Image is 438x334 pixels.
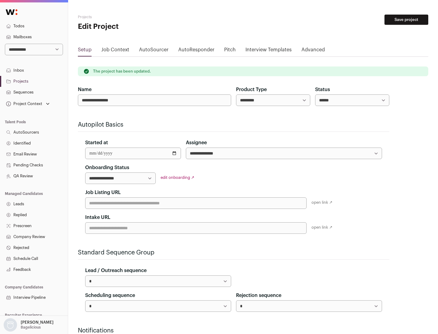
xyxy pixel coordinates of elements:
a: AutoResponder [178,46,214,56]
h2: Projects [78,15,195,19]
div: Project Context [5,101,42,106]
label: Started at [85,139,108,146]
label: Rejection sequence [236,292,281,299]
h2: Standard Sequence Group [78,248,389,257]
a: Pitch [224,46,236,56]
label: Onboarding Status [85,164,129,171]
h2: Autopilot Basics [78,121,389,129]
button: Save project [384,15,428,25]
img: Wellfound [2,6,21,18]
label: Job Listing URL [85,189,121,196]
h1: Edit Project [78,22,195,32]
label: Lead / Outreach sequence [85,267,147,274]
p: [PERSON_NAME] [21,320,54,325]
a: Interview Templates [245,46,292,56]
label: Product Type [236,86,267,93]
img: nopic.png [4,318,17,332]
label: Intake URL [85,214,110,221]
button: Open dropdown [2,318,55,332]
label: Scheduling sequence [85,292,135,299]
button: Open dropdown [5,100,51,108]
a: Job Context [101,46,129,56]
label: Assignee [186,139,207,146]
label: Status [315,86,330,93]
label: Name [78,86,92,93]
p: The project has been updated. [93,69,151,74]
a: Setup [78,46,92,56]
a: edit onboarding ↗ [161,176,194,179]
a: Advanced [301,46,325,56]
p: Bagelicious [21,325,41,330]
a: AutoSourcer [139,46,169,56]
